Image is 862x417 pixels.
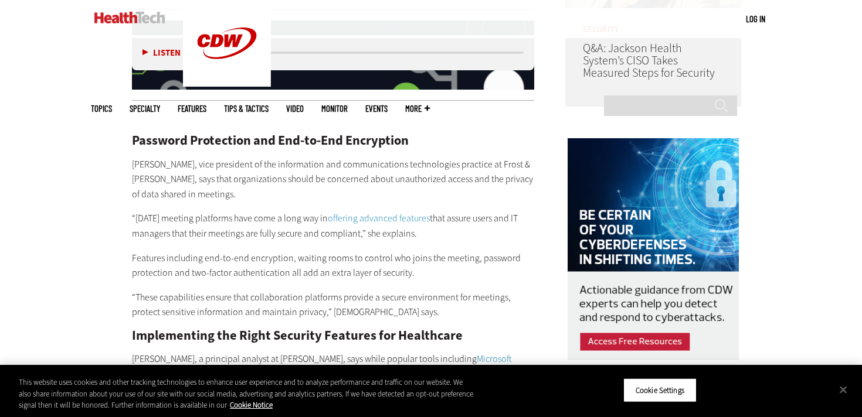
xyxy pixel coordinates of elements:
span: Topics [91,104,112,113]
p: Features including end-to-end encryption, waiting rooms to control who joins the meeting, passwor... [132,251,534,281]
a: CDW [183,77,271,90]
p: [PERSON_NAME], a principal analyst at [PERSON_NAME], says while popular tools including , and are... [132,351,534,397]
a: More information about your privacy [230,400,273,410]
p: [PERSON_NAME], vice president of the information and communications technologies practice at Fros... [132,157,534,202]
a: Features [178,104,206,113]
a: MonITor [321,104,348,113]
a: Tips & Tactics [224,104,269,113]
a: Events [365,104,388,113]
img: data security right rail [568,138,739,363]
h2: Password Protection and End-to-End Encryption [132,134,534,147]
div: This website uses cookies and other tracking technologies to enhance user experience and to analy... [19,377,474,411]
img: Home [94,12,165,23]
button: Close [830,377,856,402]
span: Specialty [130,104,160,113]
a: Log in [746,13,765,24]
a: Video [286,104,304,113]
span: More [405,104,430,113]
p: “[DATE] meeting platforms have come a long way in that assure users and IT managers that their me... [132,211,534,241]
div: User menu [746,13,765,25]
button: Cookie Settings [623,378,697,402]
a: offering advanced features [328,212,430,224]
h2: Implementing the Right Security Features for Healthcare [132,329,534,342]
p: “These capabilities ensure that collaboration platforms provide a secure environment for meetings... [132,290,534,320]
